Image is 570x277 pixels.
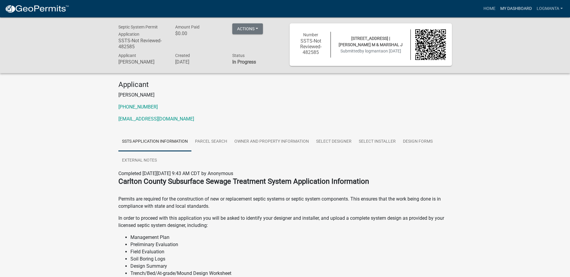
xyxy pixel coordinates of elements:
span: Septic System Permit Application [118,25,158,37]
span: Submitted on [DATE] [340,49,401,53]
a: [EMAIL_ADDRESS][DOMAIN_NAME] [118,116,194,122]
li: Soil Boring Logs [130,255,452,263]
h6: SSTS-Not Reviewed-482585 [118,38,166,49]
h6: [DATE] [175,59,223,65]
li: Management Plan [130,234,452,241]
li: Trench/Bed/At-grade/Mound Design Worksheet [130,270,452,277]
strong: Carlton County Subsurface Sewage Treatment System Application Information [118,177,369,186]
li: Field Evaluation [130,248,452,255]
a: External Notes [118,151,160,170]
a: SSTS Application Information [118,132,191,151]
img: QR code [415,29,446,60]
a: Parcel search [191,132,231,151]
p: In order to proceed with this application you will be asked to identify your designer and install... [118,215,452,229]
span: by logmanta [360,49,383,53]
span: Applicant [118,53,136,58]
a: Owner and Property Information [231,132,312,151]
h6: SSTS-Not Reviewed-482585 [296,38,326,55]
a: Home [481,3,498,14]
a: Design Forms [399,132,436,151]
strong: In Progress [232,59,256,65]
h4: Applicant [118,80,452,89]
a: [PHONE_NUMBER] [118,104,158,110]
h6: $0.00 [175,31,223,36]
span: Created [175,53,190,58]
h6: [PERSON_NAME] [118,59,166,65]
a: Select Installer [355,132,399,151]
span: [STREET_ADDRESS] | [PERSON_NAME] M & MARSHAL J [339,36,403,47]
li: Preliminary Evaluation [130,241,452,248]
a: My Dashboard [498,3,534,14]
a: Select Designer [312,132,355,151]
span: Status [232,53,245,58]
span: Completed [DATE][DATE] 9:43 AM CDT by Anonymous [118,171,233,176]
p: [PERSON_NAME] [118,91,452,99]
button: Actions [232,23,263,34]
a: logmanta [534,3,565,14]
span: Number [303,32,318,37]
p: Permits are required for the construction of new or replacement septic systems or septic system c... [118,188,452,210]
li: Design Summary [130,263,452,270]
span: Amount Paid [175,25,200,29]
